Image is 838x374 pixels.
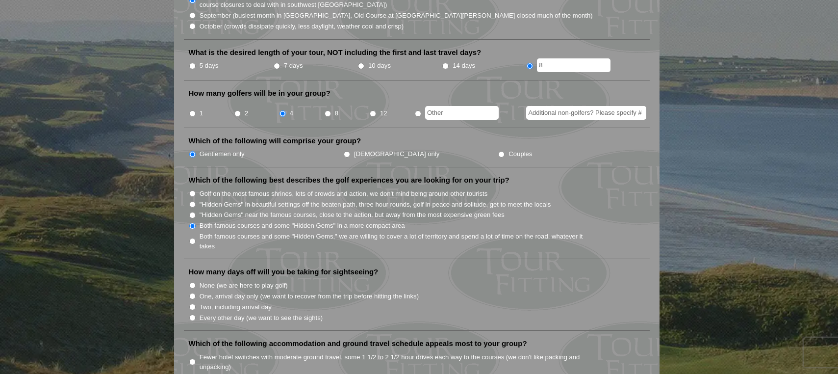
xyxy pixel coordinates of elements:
[189,136,361,146] label: Which of the following will comprise your group?
[189,267,379,277] label: How many days off will you be taking for sightseeing?
[200,302,272,312] label: Two, including arrival day
[189,88,330,98] label: How many golfers will be in your group?
[526,106,646,120] input: Additional non-golfers? Please specify #
[200,292,419,301] label: One, arrival day only (we want to recover from the trip before hitting the links)
[189,48,482,57] label: What is the desired length of your tour, NOT including the first and last travel days?
[200,221,405,231] label: Both famous courses and some "Hidden Gems" in a more compact area
[200,352,594,372] label: Fewer hotel switches with moderate ground travel, some 1 1/2 to 2 1/2 hour drives each way to the...
[200,61,219,71] label: 5 days
[200,210,505,220] label: "Hidden Gems" near the famous courses, close to the action, but away from the most expensive gree...
[380,108,387,118] label: 12
[354,149,439,159] label: [DEMOGRAPHIC_DATA] only
[425,106,499,120] input: Other
[245,108,248,118] label: 2
[200,189,488,199] label: Golf on the most famous shrines, lots of crowds and action, we don't mind being around other tour...
[200,149,245,159] label: Gentlemen only
[335,108,338,118] label: 8
[284,61,303,71] label: 7 days
[200,11,593,21] label: September (busiest month in [GEOGRAPHIC_DATA], Old Course at [GEOGRAPHIC_DATA][PERSON_NAME] close...
[189,339,527,348] label: Which of the following accommodation and ground travel schedule appeals most to your group?
[200,232,594,251] label: Both famous courses and some "Hidden Gems," we are willing to cover a lot of territory and spend ...
[200,281,288,291] label: None (we are here to play golf)
[290,108,293,118] label: 4
[508,149,532,159] label: Couples
[537,58,610,72] input: Other
[200,200,551,210] label: "Hidden Gems" in beautiful settings off the beaten path, three hour rounds, golf in peace and sol...
[200,108,203,118] label: 1
[200,22,404,31] label: October (crowds dissipate quickly, less daylight, weather cool and crisp)
[368,61,391,71] label: 10 days
[189,175,509,185] label: Which of the following best describes the golf experiences you are looking for on your trip?
[453,61,475,71] label: 14 days
[200,313,323,323] label: Every other day (we want to see the sights)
